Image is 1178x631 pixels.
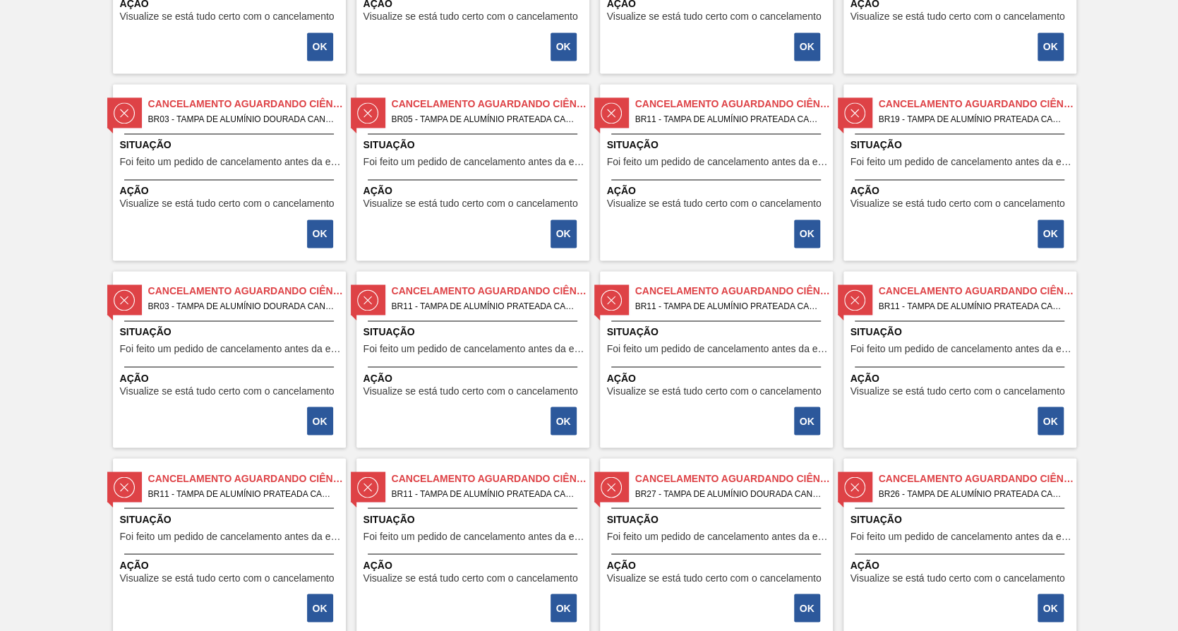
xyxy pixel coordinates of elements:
span: Situação [607,325,829,339]
button: OK [307,407,333,435]
span: Visualize se está tudo certo com o cancelamento [120,572,335,583]
div: Completar tarefa: 30151302 [552,31,578,62]
button: OK [1038,220,1064,248]
button: OK [551,32,577,61]
img: status [601,102,622,124]
span: Situação [607,138,829,152]
span: Ação [363,371,586,385]
div: Completar tarefa: 30154519 [795,592,822,623]
span: BR11 - TAMPA DE ALUMÍNIO PRATEADA CANPACK CDL Pedido - 753293 [635,112,822,127]
span: Foi feito um pedido de cancelamento antes da etapa de aguardando faturamento [851,344,1073,354]
button: OK [1038,407,1064,435]
span: Visualize se está tudo certo com o cancelamento [851,11,1065,22]
span: Foi feito um pedido de cancelamento antes da etapa de aguardando faturamento [851,531,1073,541]
span: Situação [363,512,586,527]
span: Visualize se está tudo certo com o cancelamento [120,198,335,209]
span: Foi feito um pedido de cancelamento antes da etapa de aguardando faturamento [120,344,342,354]
img: status [357,102,378,124]
div: Completar tarefa: 30151338 [552,218,578,249]
span: Cancelamento aguardando ciência [635,284,833,299]
span: Visualize se está tudo certo com o cancelamento [363,572,578,583]
button: OK [551,594,577,622]
span: Cancelamento aguardando ciência [148,284,346,299]
span: Cancelamento aguardando ciência [635,471,833,486]
span: Visualize se está tudo certo com o cancelamento [363,385,578,396]
span: Ação [120,558,342,572]
button: OK [794,220,820,248]
span: BR11 - TAMPA DE ALUMÍNIO PRATEADA CANPACK CDL Pedido - 812812 [879,299,1065,314]
span: Cancelamento aguardando ciência [879,284,1076,299]
img: status [844,102,865,124]
span: BR05 - TAMPA DE ALUMÍNIO PRATEADA CANPACK CDL Pedido - 711322 [392,112,578,127]
div: Completar tarefa: 30153156 [308,405,335,436]
div: Completar tarefa: 30153842 [552,405,578,436]
img: status [114,476,135,498]
span: BR19 - TAMPA DE ALUMÍNIO PRATEADA CANPACK CDL Pedido - 771847 [879,112,1065,127]
span: Cancelamento aguardando ciência [635,97,833,112]
span: Situação [363,325,586,339]
button: OK [307,32,333,61]
button: OK [1038,32,1064,61]
span: Foi feito um pedido de cancelamento antes da etapa de aguardando faturamento [607,531,829,541]
button: OK [1038,594,1064,622]
span: Ação [120,371,342,385]
span: Foi feito um pedido de cancelamento antes da etapa de aguardando faturamento [363,157,586,167]
span: Ação [607,184,829,198]
button: OK [551,220,577,248]
span: Foi feito um pedido de cancelamento antes da etapa de aguardando faturamento [120,157,342,167]
span: BR26 - TAMPA DE ALUMÍNIO PRATEADA CANPACK CDL Pedido - 842537 [879,486,1065,501]
div: Completar tarefa: 30151304 [795,31,822,62]
span: BR03 - TAMPA DE ALUMÍNIO DOURADA CANPACK CDL Pedido - 780648 [148,299,335,314]
div: Completar tarefa: 30151306 [308,218,335,249]
div: Completar tarefa: 30150157 [308,31,335,62]
span: Visualize se está tudo certo com o cancelamento [363,11,578,22]
span: Ação [851,184,1073,198]
button: OK [551,407,577,435]
span: Ação [363,558,586,572]
span: Situação [120,325,342,339]
span: Situação [851,325,1073,339]
span: Visualize se está tudo certo com o cancelamento [607,572,822,583]
span: Visualize se está tudo certo com o cancelamento [851,198,1065,209]
span: Cancelamento aguardando ciência [879,97,1076,112]
div: Completar tarefa: 30152743 [1039,218,1065,249]
span: Visualize se está tudo certo com o cancelamento [120,11,335,22]
span: Situação [120,138,342,152]
span: Cancelamento aguardando ciência [392,284,589,299]
span: Visualize se está tudo certo com o cancelamento [363,198,578,209]
span: Visualize se está tudo certo com o cancelamento [607,198,822,209]
span: Cancelamento aguardando ciência [392,471,589,486]
span: Situação [120,512,342,527]
img: status [357,476,378,498]
span: Foi feito um pedido de cancelamento antes da etapa de aguardando faturamento [607,344,829,354]
span: Visualize se está tudo certo com o cancelamento [607,385,822,396]
span: BR11 - TAMPA DE ALUMÍNIO PRATEADA CANPACK CDL Pedido - 812813 [148,486,335,501]
span: Cancelamento aguardando ciência [148,471,346,486]
span: Ação [120,184,342,198]
img: status [114,289,135,311]
span: Foi feito um pedido de cancelamento antes da etapa de aguardando faturamento [607,157,829,167]
button: OK [794,594,820,622]
span: Visualize se está tudo certo com o cancelamento [607,11,822,22]
button: OK [307,594,333,622]
div: Completar tarefa: 30153843 [795,405,822,436]
div: Completar tarefa: 30155043 [1039,592,1065,623]
span: Foi feito um pedido de cancelamento antes da etapa de aguardando faturamento [851,157,1073,167]
span: Cancelamento aguardando ciência [392,97,589,112]
span: Visualize se está tudo certo com o cancelamento [851,385,1065,396]
div: Completar tarefa: 30153844 [1039,405,1065,436]
button: OK [794,407,820,435]
span: BR11 - TAMPA DE ALUMÍNIO PRATEADA CANPACK CDL Pedido - 812811 [635,299,822,314]
div: Completar tarefa: 30153846 [552,592,578,623]
div: Completar tarefa: 30153845 [308,592,335,623]
span: Ação [363,184,586,198]
span: Visualize se está tudo certo com o cancelamento [120,385,335,396]
div: Completar tarefa: 30151305 [1039,31,1065,62]
span: Cancelamento aguardando ciência [148,97,346,112]
span: BR27 - TAMPA DE ALUMÍNIO DOURADA CANPACK CDL Pedido - 827738 [635,486,822,501]
span: Ação [607,558,829,572]
div: Completar tarefa: 30152240 [795,218,822,249]
span: Situação [851,512,1073,527]
img: status [601,289,622,311]
img: status [844,289,865,311]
